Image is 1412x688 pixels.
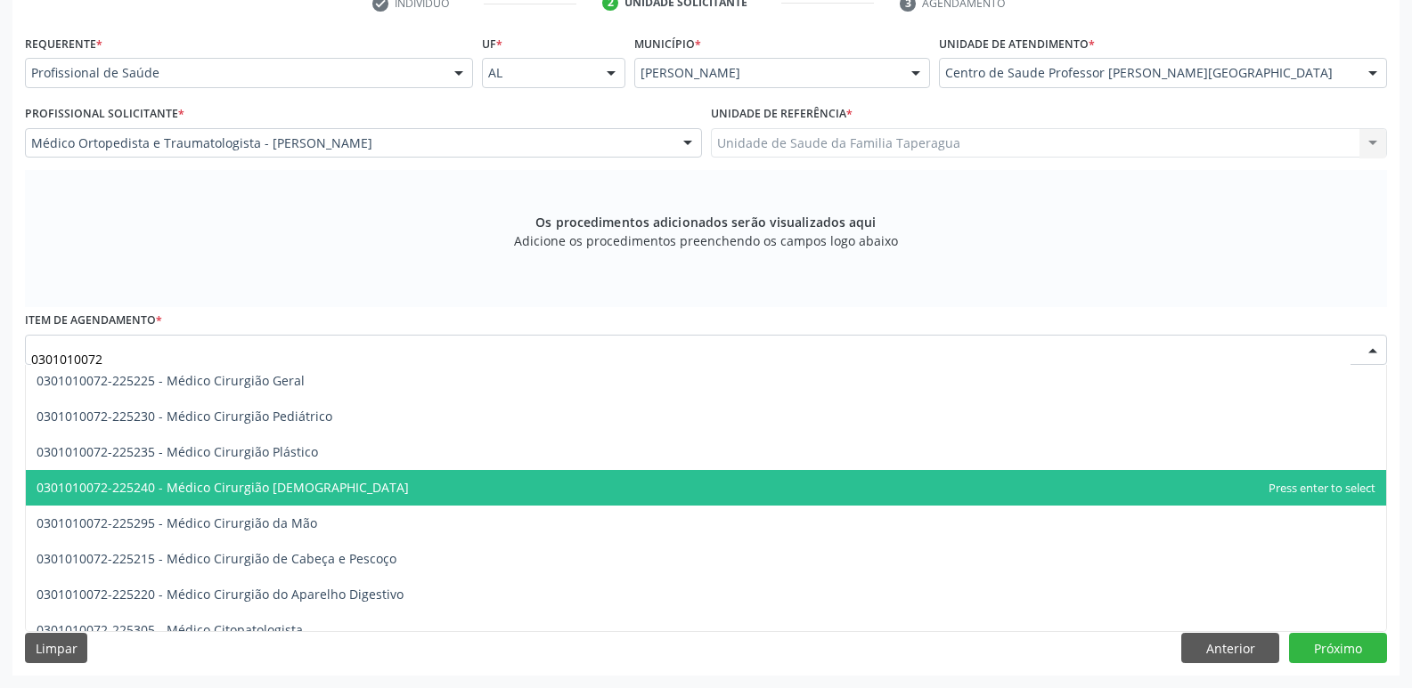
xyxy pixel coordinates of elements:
[25,101,184,128] label: Profissional Solicitante
[641,64,894,82] span: [PERSON_NAME]
[37,550,396,567] span: 0301010072-225215 - Médico Cirurgião de Cabeça e Pescoço
[31,341,1351,376] input: Buscar por procedimento
[31,64,437,82] span: Profissional de Saúde
[37,514,317,531] span: 0301010072-225295 - Médico Cirurgião da Mão
[25,307,162,335] label: Item de agendamento
[711,101,853,128] label: Unidade de referência
[945,64,1351,82] span: Centro de Saude Professor [PERSON_NAME][GEOGRAPHIC_DATA]
[634,30,701,58] label: Município
[31,134,665,152] span: Médico Ortopedista e Traumatologista - [PERSON_NAME]
[1289,633,1387,663] button: Próximo
[37,586,404,603] span: 0301010072-225220 - Médico Cirurgião do Aparelho Digestivo
[1181,633,1279,663] button: Anterior
[37,443,318,460] span: 0301010072-225235 - Médico Cirurgião Plástico
[535,213,876,231] span: Os procedimentos adicionados serão visualizados aqui
[37,408,332,425] span: 0301010072-225230 - Médico Cirurgião Pediátrico
[482,30,502,58] label: UF
[37,621,303,638] span: 0301010072-225305 - Médico Citopatologista
[488,64,589,82] span: AL
[37,372,305,389] span: 0301010072-225225 - Médico Cirurgião Geral
[25,30,102,58] label: Requerente
[37,479,409,496] span: 0301010072-225240 - Médico Cirurgião [DEMOGRAPHIC_DATA]
[939,30,1095,58] label: Unidade de atendimento
[514,231,898,250] span: Adicione os procedimentos preenchendo os campos logo abaixo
